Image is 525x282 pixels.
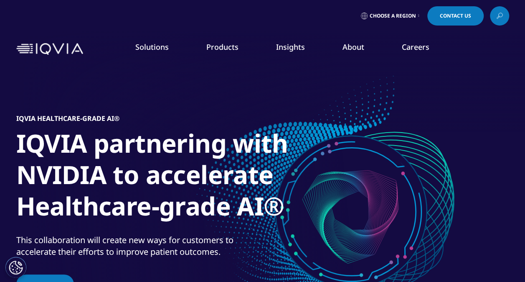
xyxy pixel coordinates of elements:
[16,128,330,227] h1: IQVIA partnering with NVIDIA to accelerate Healthcare-grade AI®
[402,42,429,52] a: Careers
[206,42,238,52] a: Products
[5,257,26,278] button: Cookies Settings
[276,42,305,52] a: Insights
[440,13,471,18] span: Contact Us
[16,43,83,55] img: IQVIA Healthcare Information Technology and Pharma Clinical Research Company
[86,29,509,69] nav: Primary
[16,114,119,123] h5: IQVIA Healthcare-grade AI®
[370,13,416,19] span: Choose a Region
[342,42,364,52] a: About
[16,234,261,258] div: This collaboration will create new ways for customers to accelerate their efforts to improve pati...
[135,42,169,52] a: Solutions
[427,6,484,26] a: Contact Us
